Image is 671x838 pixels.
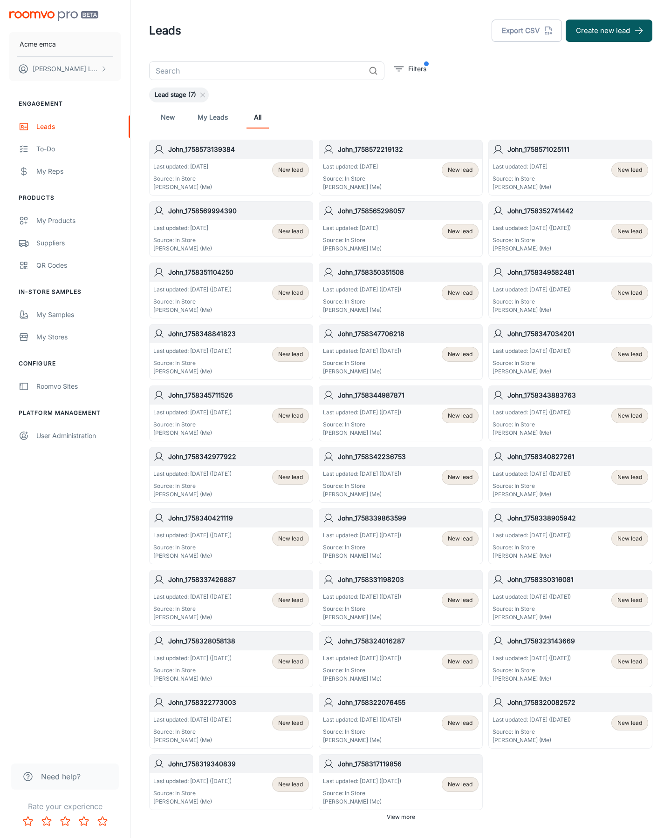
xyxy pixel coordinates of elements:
h6: John_1758344987871 [338,390,479,400]
p: Source: In Store [493,297,571,306]
p: Last updated: [DATE] ([DATE]) [493,593,571,601]
p: [PERSON_NAME] (Me) [153,306,232,314]
span: New lead [278,657,303,666]
a: John_1758330316081Last updated: [DATE] ([DATE])Source: In Store[PERSON_NAME] (Me)New lead [488,570,652,626]
div: To-do [36,144,121,154]
span: New lead [278,289,303,297]
p: Last updated: [DATE] ([DATE]) [323,285,401,294]
button: Rate 1 star [19,812,37,831]
p: Last updated: [DATE] ([DATE]) [153,408,232,417]
span: New lead [617,657,642,666]
a: John_1758322076455Last updated: [DATE] ([DATE])Source: In Store[PERSON_NAME] (Me)New lead [319,693,483,749]
a: John_1758573139384Last updated: [DATE]Source: In Store[PERSON_NAME] (Me)New lead [149,140,313,196]
p: Last updated: [DATE] ([DATE]) [323,531,401,540]
a: John_1758343883763Last updated: [DATE] ([DATE])Source: In Store[PERSON_NAME] (Me)New lead [488,385,652,441]
button: [PERSON_NAME] Leaptools [9,57,121,81]
h6: John_1758323143669 [507,636,648,646]
button: Rate 4 star [75,812,93,831]
h6: John_1758348841823 [168,329,309,339]
h6: John_1758340827261 [507,452,648,462]
p: [PERSON_NAME] (Me) [493,306,571,314]
p: Last updated: [DATE] ([DATE]) [323,654,401,662]
h1: Leads [149,22,181,39]
p: Source: In Store [493,666,571,675]
span: New lead [278,596,303,604]
a: John_1758565298057Last updated: [DATE]Source: In Store[PERSON_NAME] (Me)New lead [319,201,483,257]
p: Last updated: [DATE] ([DATE]) [493,531,571,540]
a: John_1758342977922Last updated: [DATE] ([DATE])Source: In Store[PERSON_NAME] (Me)New lead [149,447,313,503]
span: New lead [617,289,642,297]
span: New lead [448,719,472,727]
p: Filters [408,64,426,74]
p: Source: In Store [153,789,232,797]
a: John_1758339863599Last updated: [DATE] ([DATE])Source: In Store[PERSON_NAME] (Me)New lead [319,508,483,564]
span: New lead [617,534,642,543]
span: Need help? [41,771,81,782]
h6: John_1758569994390 [168,206,309,216]
p: Source: In Store [153,359,232,367]
div: My Products [36,216,121,226]
p: [PERSON_NAME] (Me) [323,613,401,622]
p: [PERSON_NAME] (Me) [493,552,571,560]
a: John_1758347034201Last updated: [DATE] ([DATE])Source: In Store[PERSON_NAME] (Me)New lead [488,324,652,380]
p: [PERSON_NAME] (Me) [153,183,212,191]
p: [PERSON_NAME] (Me) [153,552,232,560]
h6: John_1758571025111 [507,144,648,155]
p: [PERSON_NAME] (Me) [323,306,401,314]
h6: John_1758328058138 [168,636,309,646]
p: Source: In Store [153,666,232,675]
h6: John_1758345711526 [168,390,309,400]
p: Source: In Store [493,728,571,736]
p: Source: In Store [323,543,401,552]
a: John_1758338905942Last updated: [DATE] ([DATE])Source: In Store[PERSON_NAME] (Me)New lead [488,508,652,564]
div: QR Codes [36,260,121,270]
p: Last updated: [DATE] ([DATE]) [153,285,232,294]
a: All [246,106,269,128]
p: [PERSON_NAME] (Me) [323,552,401,560]
div: My Samples [36,310,121,320]
p: Last updated: [DATE] ([DATE]) [493,408,571,417]
button: Rate 5 star [93,812,112,831]
a: John_1758340827261Last updated: [DATE] ([DATE])Source: In Store[PERSON_NAME] (Me)New lead [488,447,652,503]
span: New lead [617,719,642,727]
p: [PERSON_NAME] (Me) [493,367,571,376]
h6: John_1758337426887 [168,574,309,585]
a: John_1758340421119Last updated: [DATE] ([DATE])Source: In Store[PERSON_NAME] (Me)New lead [149,508,313,564]
span: New lead [278,534,303,543]
h6: John_1758343883763 [507,390,648,400]
div: Roomvo Sites [36,381,121,392]
h6: John_1758350351508 [338,267,479,277]
span: New lead [448,412,472,420]
a: John_1758349582481Last updated: [DATE] ([DATE])Source: In Store[PERSON_NAME] (Me)New lead [488,263,652,318]
h6: John_1758342236753 [338,452,479,462]
p: Last updated: [DATE] ([DATE]) [153,777,232,785]
p: [PERSON_NAME] (Me) [493,244,571,253]
p: [PERSON_NAME] (Me) [493,183,551,191]
p: Last updated: [DATE] ([DATE]) [323,408,401,417]
img: Roomvo PRO Beta [9,11,98,21]
p: [PERSON_NAME] (Me) [323,183,382,191]
a: John_1758350351508Last updated: [DATE] ([DATE])Source: In Store[PERSON_NAME] (Me)New lead [319,263,483,318]
a: New [157,106,179,128]
span: New lead [448,350,472,358]
button: Rate 3 star [56,812,75,831]
p: Last updated: [DATE] ([DATE]) [153,531,232,540]
p: [PERSON_NAME] (Me) [153,675,232,683]
p: Source: In Store [493,482,571,490]
p: Source: In Store [493,359,571,367]
p: [PERSON_NAME] (Me) [493,675,571,683]
p: [PERSON_NAME] (Me) [153,736,232,744]
span: New lead [617,412,642,420]
h6: John_1758320082572 [507,697,648,708]
p: Rate your experience [7,801,123,812]
p: Source: In Store [323,420,401,429]
p: Last updated: [DATE] ([DATE]) [153,593,232,601]
h6: John_1758322773003 [168,697,309,708]
p: Source: In Store [323,297,401,306]
span: New lead [617,227,642,236]
p: Source: In Store [153,297,232,306]
h6: John_1758319340839 [168,759,309,769]
p: [PERSON_NAME] (Me) [493,429,571,437]
p: Last updated: [DATE] ([DATE]) [153,347,232,355]
a: John_1758323143669Last updated: [DATE] ([DATE])Source: In Store[PERSON_NAME] (Me)New lead [488,631,652,687]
